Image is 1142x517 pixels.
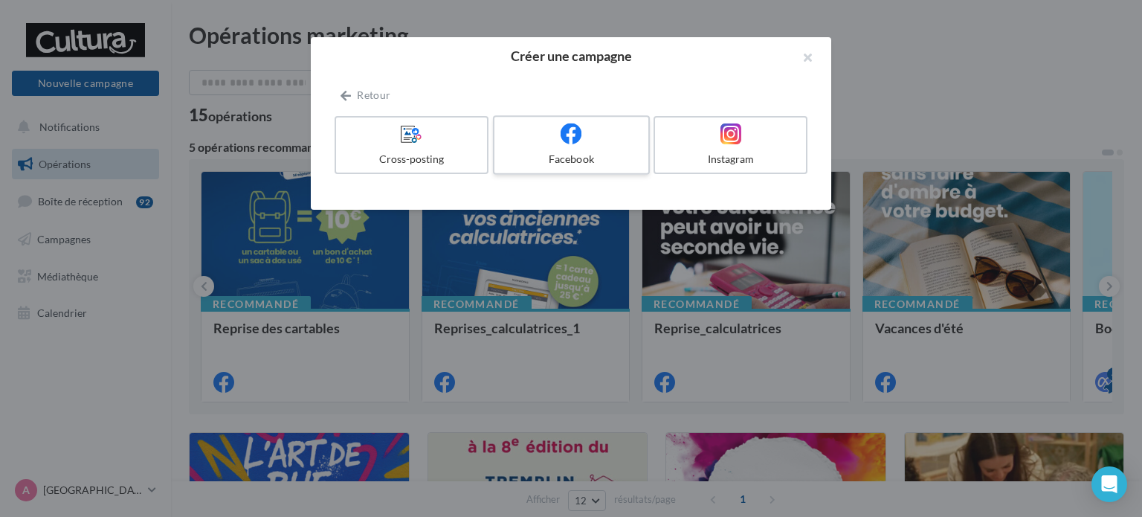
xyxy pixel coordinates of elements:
[500,152,642,167] div: Facebook
[661,152,800,167] div: Instagram
[335,86,396,104] button: Retour
[342,152,481,167] div: Cross-posting
[335,49,807,62] h2: Créer une campagne
[1091,466,1127,502] div: Open Intercom Messenger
